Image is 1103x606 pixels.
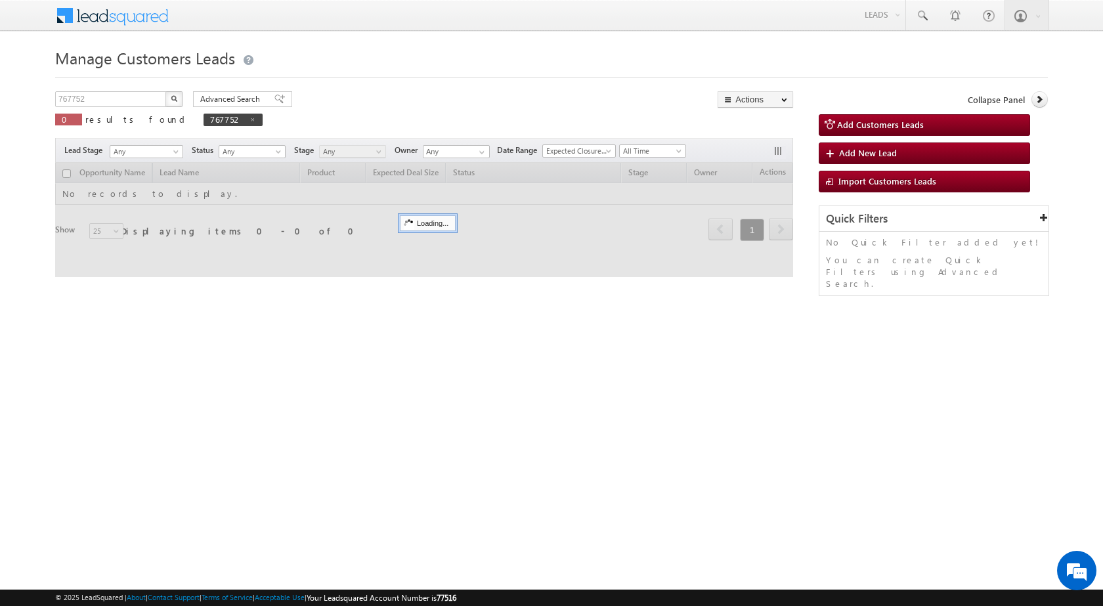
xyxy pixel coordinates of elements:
[294,144,319,156] span: Stage
[837,119,924,130] span: Add Customers Leads
[319,145,386,158] a: Any
[839,147,897,158] span: Add New Lead
[620,145,682,157] span: All Time
[826,254,1042,290] p: You can create Quick Filters using Advanced Search.
[202,593,253,601] a: Terms of Service
[110,145,183,158] a: Any
[55,47,235,68] span: Manage Customers Leads
[320,146,382,158] span: Any
[307,593,456,603] span: Your Leadsquared Account Number is
[127,593,146,601] a: About
[192,144,219,156] span: Status
[619,144,686,158] a: All Time
[64,144,108,156] span: Lead Stage
[395,144,423,156] span: Owner
[838,175,936,186] span: Import Customers Leads
[171,95,177,102] img: Search
[55,592,456,604] span: © 2025 LeadSquared | | | | |
[85,114,190,125] span: results found
[968,94,1025,106] span: Collapse Panel
[200,93,264,105] span: Advanced Search
[219,145,286,158] a: Any
[255,593,305,601] a: Acceptable Use
[826,236,1042,248] p: No Quick Filter added yet!
[110,146,179,158] span: Any
[210,114,243,125] span: 767752
[497,144,542,156] span: Date Range
[219,146,282,158] span: Any
[819,206,1049,232] div: Quick Filters
[543,145,611,157] span: Expected Closure Date
[400,215,456,231] div: Loading...
[148,593,200,601] a: Contact Support
[437,593,456,603] span: 77516
[542,144,616,158] a: Expected Closure Date
[472,146,488,159] a: Show All Items
[62,114,76,125] span: 0
[718,91,793,108] button: Actions
[423,145,490,158] input: Type to Search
